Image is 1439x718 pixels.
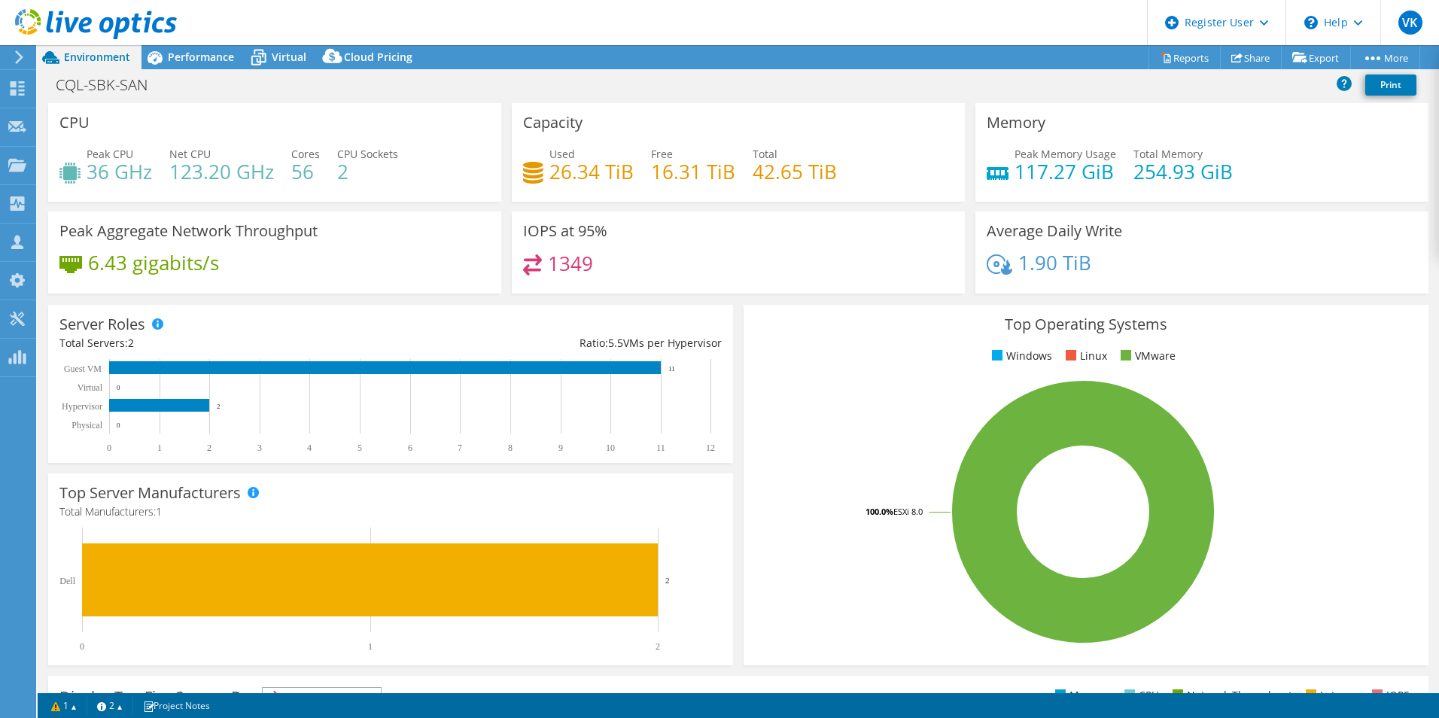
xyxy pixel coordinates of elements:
a: 2 [87,696,133,715]
text: 1 [368,641,373,652]
h4: 26.34 TiB [549,163,634,180]
text: 10 [606,443,615,453]
text: 6 [408,443,412,453]
li: Latency [1302,687,1358,704]
text: 4 [307,443,312,453]
li: Memory [1051,687,1111,704]
span: Total [753,147,777,161]
span: Environment [64,50,130,64]
li: Linux [1062,348,1107,364]
text: 7 [458,443,462,453]
text: 0 [107,443,111,453]
span: Peak CPU [87,147,133,161]
a: 1 [41,696,87,715]
h3: CPU [59,114,90,131]
a: Export [1281,46,1351,69]
span: Cloud Pricing [344,50,412,64]
a: Share [1220,46,1282,69]
text: Dell [59,576,75,586]
text: 0 [80,641,84,652]
span: 1 [156,504,162,519]
span: 5.5 [608,336,623,350]
h4: 36 GHz [87,163,152,180]
text: 12 [706,443,715,453]
span: Peak Memory Usage [1015,147,1116,161]
h4: 2 [337,163,398,180]
h3: Top Operating Systems [755,316,1417,333]
li: Windows [988,348,1052,364]
span: Virtual [272,50,306,64]
li: IOPS [1368,687,1410,704]
h3: Memory [987,114,1045,131]
h4: 254.93 GiB [1133,163,1233,180]
h4: 16.31 TiB [651,163,735,180]
text: 5 [357,443,362,453]
h3: Server Roles [59,316,145,333]
text: 1 [157,443,162,453]
h1: CQL-SBK-SAN [49,77,171,93]
span: Total Memory [1133,147,1203,161]
h4: Total Manufacturers: [59,504,722,520]
a: More [1350,46,1420,69]
a: Project Notes [132,696,221,715]
a: Print [1365,75,1416,96]
h4: 117.27 GiB [1015,163,1116,180]
h4: 1.90 TiB [1018,254,1091,271]
tspan: ESXi 8.0 [893,506,923,517]
li: VMware [1117,348,1176,364]
h3: Capacity [523,114,583,131]
span: Net CPU [169,147,211,161]
li: Network Throughput [1169,687,1292,704]
span: Free [651,147,673,161]
div: Ratio: VMs per Hypervisor [391,335,722,351]
text: 9 [558,443,563,453]
text: 2 [217,403,221,410]
span: IOPS [263,688,381,706]
text: 2 [656,641,660,652]
text: 0 [117,421,120,429]
span: VK [1398,11,1422,35]
span: 2 [128,336,134,350]
h3: IOPS at 95% [523,223,607,239]
h3: Average Daily Write [987,223,1122,239]
h4: 56 [291,163,320,180]
span: Cores [291,147,320,161]
text: 2 [665,576,670,585]
h4: 123.20 GHz [169,163,274,180]
text: 0 [117,384,120,391]
span: CPU Sockets [337,147,398,161]
h3: Peak Aggregate Network Throughput [59,223,318,239]
a: Reports [1148,46,1221,69]
text: Guest VM [64,364,102,374]
text: Hypervisor [62,401,102,412]
text: Physical [71,420,102,430]
text: 11 [656,443,665,453]
h4: 42.65 TiB [753,163,837,180]
h4: 1349 [548,255,593,272]
div: Total Servers: [59,335,391,351]
text: 3 [257,443,262,453]
span: Performance [168,50,234,64]
text: 8 [508,443,513,453]
span: Used [549,147,575,161]
svg: \n [1304,16,1318,29]
li: CPU [1121,687,1159,704]
tspan: 100.0% [866,506,893,517]
h4: 6.43 gigabits/s [88,254,219,271]
text: Virtual [78,382,103,393]
text: 2 [207,443,211,453]
h3: Top Server Manufacturers [59,485,241,501]
text: 11 [668,365,675,373]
